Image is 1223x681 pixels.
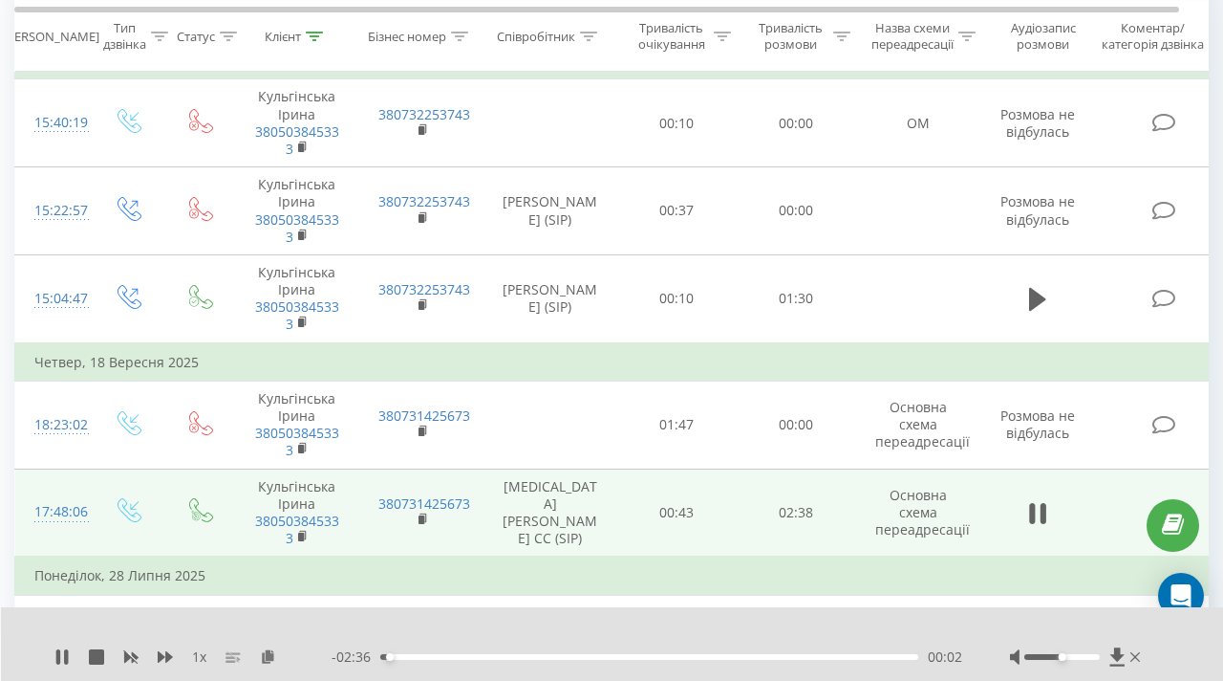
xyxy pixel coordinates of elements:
a: 380503845333 [255,297,339,333]
span: Розмова не відбулась [1000,192,1075,228]
td: 00:10 [617,254,737,342]
td: 00:00 [737,381,856,469]
td: Кульгінська Ірина [235,254,359,342]
span: Розмова не відбулась [1000,105,1075,141]
td: [PERSON_NAME] (SIP) [483,167,617,255]
span: 00:02 [928,648,962,667]
a: 380503845333 [255,122,339,158]
td: Кульгінська Ірина [235,381,359,469]
div: Open Intercom Messenger [1158,573,1204,619]
td: 01:47 [617,381,737,469]
td: Кульгінська Ірина [235,167,359,255]
td: 01:30 [737,254,856,342]
td: [MEDICAL_DATA][PERSON_NAME] CC (SIP) [483,469,617,557]
div: Тривалість розмови [753,20,828,53]
td: 00:00 [737,167,856,255]
a: 380503845333 [255,210,339,246]
div: Статус [177,28,215,44]
td: Кульгінська Ірина [235,469,359,557]
a: 380732253743 [378,192,470,210]
a: 380503845333 [255,424,339,459]
td: Основна схема переадресації [856,381,980,469]
td: OM [856,79,980,167]
td: 00:37 [617,167,737,255]
div: 17:48:06 [34,494,73,531]
div: 15:04:47 [34,280,73,318]
td: 00:00 [737,79,856,167]
td: 02:38 [737,469,856,557]
td: 00:43 [617,469,737,557]
div: 18:23:02 [34,406,73,444]
div: Accessibility label [386,653,394,661]
div: 15:40:19 [34,104,73,142]
div: Тривалість очікування [633,20,709,53]
div: [PERSON_NAME] [3,28,99,44]
div: Коментар/категорія дзвінка [1097,20,1209,53]
div: Accessibility label [1058,653,1065,661]
td: 00:10 [617,79,737,167]
a: 380503845333 [255,512,339,547]
span: 1 x [192,648,206,667]
td: Кульгінська Ірина [235,79,359,167]
div: Бізнес номер [368,28,446,44]
span: Розмова не відбулась [1000,406,1075,442]
div: Клієнт [265,28,301,44]
a: 380731425673 [378,406,470,425]
td: [PERSON_NAME] (SIP) [483,254,617,342]
div: Назва схеми переадресації [871,20,954,53]
div: Тип дзвінка [103,20,146,53]
a: 380732253743 [378,105,470,123]
div: Співробітник [497,28,575,44]
a: 380731425673 [378,494,470,513]
div: Аудіозапис розмови [997,20,1089,53]
div: 15:22:57 [34,192,73,230]
span: - 02:36 [332,648,380,667]
a: 380732253743 [378,280,470,298]
td: Основна схема переадресації [856,469,980,557]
